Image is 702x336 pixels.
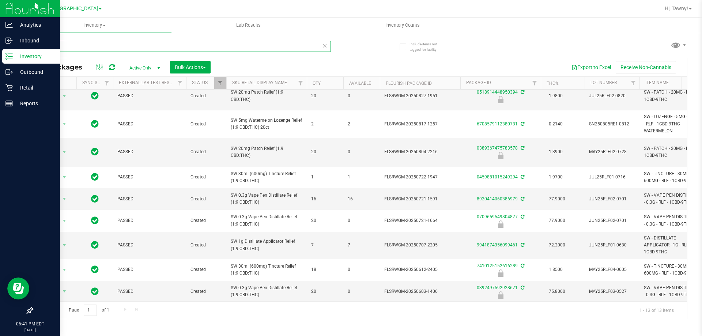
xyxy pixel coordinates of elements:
[60,194,69,204] span: select
[231,145,302,159] span: SW 20mg Patch Relief (1:9 CBD:THC)
[5,84,13,91] inline-svg: Retail
[60,286,69,297] span: select
[477,174,518,180] a: 0459881015249294
[13,83,57,92] p: Retail
[3,327,57,333] p: [DATE]
[190,217,222,224] span: Created
[520,121,524,127] span: Sync from Compliance System
[5,37,13,44] inline-svg: Inbound
[459,291,542,299] div: Newly Received
[348,93,375,99] span: 0
[5,21,13,29] inline-svg: Analytics
[101,77,113,89] a: Filter
[665,5,688,11] span: Hi, Tawny!
[459,96,542,103] div: Newly Received
[384,148,456,155] span: FLSRWGM-20250804-2216
[322,41,327,50] span: Clear
[589,93,635,99] span: JUL25RLF02-0820
[477,90,518,95] a: 0518914448950394
[60,119,69,129] span: select
[13,52,57,61] p: Inventory
[190,174,222,181] span: Created
[311,196,339,203] span: 16
[589,121,635,128] span: SN250805RE1-0812
[545,119,566,129] span: 0.2140
[545,286,569,297] span: 75.8000
[91,119,99,129] span: In Sync
[91,240,99,250] span: In Sync
[384,174,456,181] span: FLSRWGM-20250722-1947
[18,18,171,33] a: Inventory
[311,242,339,249] span: 7
[349,81,371,86] a: Available
[459,269,542,277] div: Newly Received
[529,77,541,89] a: Filter
[547,81,559,86] a: THC%
[384,266,456,273] span: FLSRWGM-20250612-2405
[348,242,375,249] span: 7
[311,288,339,295] span: 20
[589,196,635,203] span: JUN25RLF02-0701
[117,121,182,128] span: PASSED
[190,288,222,295] span: Created
[477,146,518,151] a: 0389367475783578
[520,146,524,151] span: Sync from Compliance System
[477,263,518,268] a: 7410125152616289
[311,148,339,155] span: 20
[91,215,99,226] span: In Sync
[644,170,699,184] span: SW - TINCTURE - 30ML - 600MG - RLF - 1CBD-9THC
[477,242,518,248] a: 9941874356099461
[60,172,69,182] span: select
[117,93,182,99] span: PASSED
[634,305,680,316] span: 1 - 13 of 13 items
[644,214,699,227] span: SW - VAPE PEN DISTILLATE - 0.3G - RLF - 1CBD-9THC
[117,174,182,181] span: PASSED
[520,90,524,95] span: Sync from Compliance System
[63,305,115,316] span: Page of 1
[60,147,69,157] span: select
[644,192,699,206] span: SW - VAPE PEN DISTILLATE - 0.3G - RLF - 1CBD-9THC
[170,61,211,73] button: Bulk Actions
[190,266,222,273] span: Created
[348,174,375,181] span: 1
[311,93,339,99] span: 20
[644,235,699,256] span: SW - DISTILLATE APPLICATOR - 1G - RLF - 1CBD-9THC
[60,216,69,226] span: select
[477,121,518,127] a: 6708579112380731
[117,242,182,249] span: PASSED
[589,266,635,273] span: MAY25RLF04-0605
[459,152,542,159] div: Newly Received
[313,81,321,86] a: Qty
[645,80,669,85] a: Item Name
[644,113,699,135] span: SW - LOZENGE - 5MG - 20CT - RLF - 1CBD-9THC - WATERMELON
[589,242,635,249] span: JUN25RLF01-0630
[91,91,99,101] span: In Sync
[232,80,287,85] a: Sku Retail Display Name
[91,147,99,157] span: In Sync
[91,286,99,297] span: In Sync
[311,121,339,128] span: 2
[589,217,635,224] span: JUN25RLF02-0701
[190,196,222,203] span: Created
[190,242,222,249] span: Created
[348,121,375,128] span: 2
[117,196,182,203] span: PASSED
[545,91,566,101] span: 1.9800
[545,172,566,182] span: 1.9700
[348,217,375,224] span: 0
[520,242,524,248] span: Sync from Compliance System
[384,217,456,224] span: FLSRWGM-20250721-1664
[644,263,699,277] span: SW - TINCTURE - 30ML - 600MG - RLF - 1CBD-9THC
[386,81,432,86] a: Flourish Package ID
[384,121,456,128] span: FLSRWGM-20250817-1257
[91,172,99,182] span: In Sync
[375,22,430,29] span: Inventory Counts
[13,68,57,76] p: Outbound
[117,148,182,155] span: PASSED
[32,41,331,52] input: Search Package ID, Item Name, SKU, Lot or Part Number...
[409,41,446,52] span: Include items not tagged for facility
[459,220,542,228] div: Newly Received
[545,147,566,157] span: 1.3900
[589,288,635,295] span: MAY25RLF03-0527
[231,284,302,298] span: SW 0.3g Vape Pen Distillate Relief (1:9 CBD:THC)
